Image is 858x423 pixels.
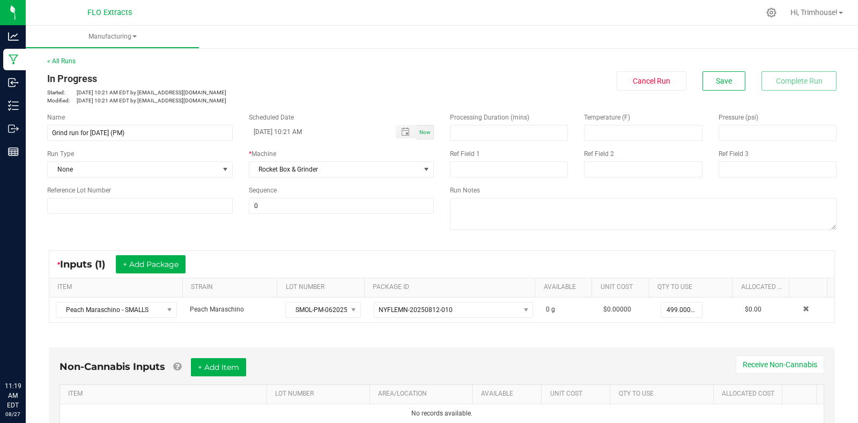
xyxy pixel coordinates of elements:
span: Ref Field 2 [584,150,614,158]
inline-svg: Reports [8,146,19,157]
a: Allocated CostSortable [741,283,785,292]
a: LOT NUMBERSortable [286,283,360,292]
span: g [551,306,555,313]
button: + Add Package [116,255,186,273]
span: Machine [252,150,276,158]
inline-svg: Inventory [8,100,19,111]
p: 08/27 [5,410,21,418]
span: Ref Field 3 [719,150,749,158]
span: $0.00 [745,306,761,313]
span: Save [716,77,732,85]
span: Run Notes [450,187,480,194]
inline-svg: Manufacturing [8,54,19,65]
a: Manufacturing [26,26,199,48]
p: [DATE] 10:21 AM EDT by [EMAIL_ADDRESS][DOMAIN_NAME] [47,88,434,97]
span: Now [419,129,431,135]
span: Processing Duration (mins) [450,114,529,121]
button: Receive Non-Cannabis [736,355,824,374]
a: Unit CostSortable [550,390,606,398]
span: $0.00000 [603,306,631,313]
div: In Progress [47,71,434,86]
span: Inputs (1) [60,258,116,270]
span: 0 [546,306,550,313]
p: [DATE] 10:21 AM EDT by [EMAIL_ADDRESS][DOMAIN_NAME] [47,97,434,105]
span: Pressure (psi) [719,114,758,121]
iframe: Resource center [11,337,43,369]
span: Cancel Run [633,77,670,85]
a: < All Runs [47,57,76,65]
inline-svg: Analytics [8,31,19,42]
a: PACKAGE IDSortable [373,283,531,292]
span: Rocket Box & Grinder [249,162,420,177]
p: 11:19 AM EDT [5,381,21,410]
button: Complete Run [761,71,837,91]
a: ITEMSortable [68,390,262,398]
span: Scheduled Date [249,114,294,121]
span: Toggle popup [396,125,417,138]
span: Temperature (F) [584,114,630,121]
span: FLO Extracts [87,8,132,17]
span: Reference Lot Number [47,187,111,194]
button: Cancel Run [617,71,686,91]
div: Manage settings [765,8,778,18]
span: NO DATA FOUND [56,302,177,318]
a: Allocated CostSortable [722,390,778,398]
span: Manufacturing [26,32,199,41]
a: Add Non-Cannabis items that were also consumed in the run (e.g. gloves and packaging); Also add N... [173,361,181,373]
a: QTY TO USESortable [657,283,728,292]
span: Non-Cannabis Inputs [60,361,165,373]
span: Sequence [249,187,277,194]
a: ITEMSortable [57,283,178,292]
span: Run Type [47,149,74,159]
a: STRAINSortable [191,283,273,292]
span: Name [47,114,65,121]
a: Sortable [790,390,812,398]
button: + Add Item [191,358,246,376]
td: No records available. [60,404,824,423]
inline-svg: Inbound [8,77,19,88]
button: Save [702,71,745,91]
a: Sortable [798,283,823,292]
span: NYFLEMN-20250812-010 [379,306,453,314]
span: Hi, Trimhouse! [790,8,838,17]
a: AVAILABLESortable [544,283,588,292]
input: Scheduled Datetime [249,125,385,138]
span: Ref Field 1 [450,150,480,158]
a: QTY TO USESortable [619,390,709,398]
a: Unit CostSortable [601,283,645,292]
span: None [48,162,219,177]
span: Peach Maraschino - SMALLS [56,302,163,317]
span: Peach Maraschino [190,306,244,313]
span: Modified: [47,97,77,105]
a: AREA/LOCATIONSortable [378,390,469,398]
span: SMOL-PM-062025 [286,302,346,317]
a: LOT NUMBERSortable [275,390,366,398]
inline-svg: Outbound [8,123,19,134]
a: AVAILABLESortable [481,390,537,398]
span: Started: [47,88,77,97]
span: Complete Run [776,77,823,85]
